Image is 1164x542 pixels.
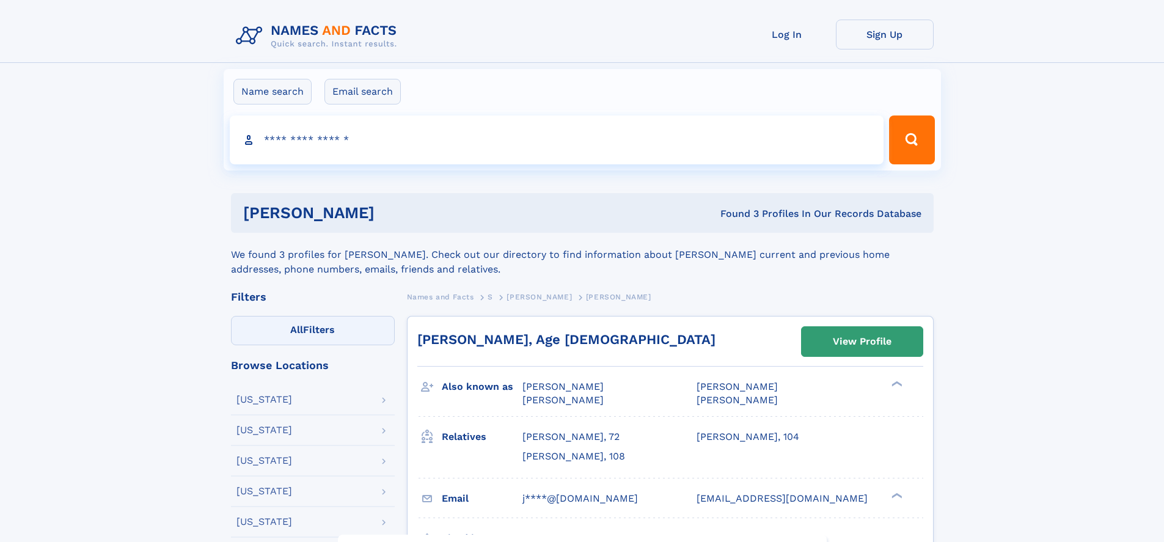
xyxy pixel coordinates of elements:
[231,20,407,53] img: Logo Names and Facts
[236,395,292,405] div: [US_STATE]
[547,207,921,221] div: Found 3 Profiles In Our Records Database
[231,316,395,345] label: Filters
[236,456,292,466] div: [US_STATE]
[324,79,401,104] label: Email search
[888,380,903,388] div: ❯
[407,289,474,304] a: Names and Facts
[889,115,934,164] button: Search Button
[243,205,547,221] h1: [PERSON_NAME]
[522,430,620,444] a: [PERSON_NAME], 72
[522,381,604,392] span: [PERSON_NAME]
[488,293,493,301] span: S
[738,20,836,49] a: Log In
[290,324,303,335] span: All
[507,293,572,301] span: [PERSON_NAME]
[231,233,934,277] div: We found 3 profiles for [PERSON_NAME]. Check out our directory to find information about [PERSON_...
[522,450,625,463] a: [PERSON_NAME], 108
[442,488,522,509] h3: Email
[697,394,778,406] span: [PERSON_NAME]
[442,427,522,447] h3: Relatives
[231,291,395,302] div: Filters
[233,79,312,104] label: Name search
[230,115,884,164] input: search input
[697,430,799,444] a: [PERSON_NAME], 104
[236,517,292,527] div: [US_STATE]
[802,327,923,356] a: View Profile
[836,20,934,49] a: Sign Up
[586,293,651,301] span: [PERSON_NAME]
[231,360,395,371] div: Browse Locations
[236,425,292,435] div: [US_STATE]
[833,328,891,356] div: View Profile
[522,394,604,406] span: [PERSON_NAME]
[697,381,778,392] span: [PERSON_NAME]
[507,289,572,304] a: [PERSON_NAME]
[697,493,868,504] span: [EMAIL_ADDRESS][DOMAIN_NAME]
[488,289,493,304] a: S
[888,491,903,499] div: ❯
[236,486,292,496] div: [US_STATE]
[442,376,522,397] h3: Also known as
[417,332,716,347] a: [PERSON_NAME], Age [DEMOGRAPHIC_DATA]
